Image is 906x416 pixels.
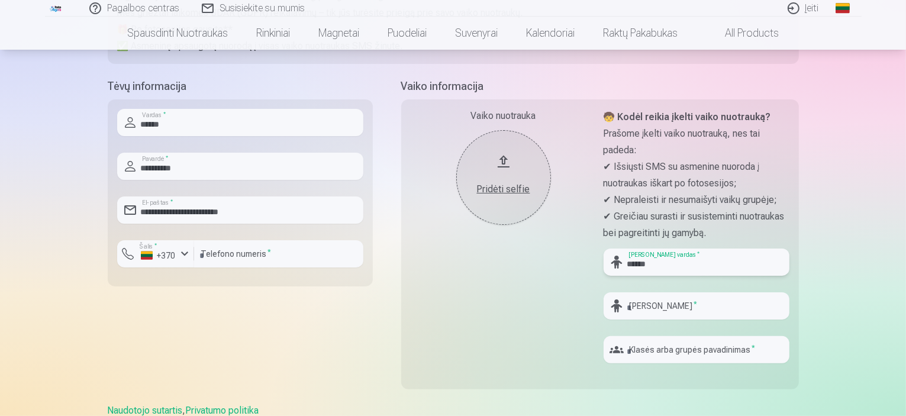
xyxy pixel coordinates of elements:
[401,78,799,95] h5: Vaiko informacija
[108,405,183,416] a: Naudotojo sutartis
[441,17,512,50] a: Suvenyrai
[468,182,539,196] div: Pridėti selfie
[692,17,793,50] a: All products
[604,125,789,159] p: Prašome įkelti vaiko nuotrauką, nes tai padeda:
[589,17,692,50] a: Raktų pakabukas
[604,111,771,122] strong: 🧒 Kodėl reikia įkelti vaiko nuotrauką?
[304,17,373,50] a: Magnetai
[113,17,242,50] a: Spausdinti nuotraukas
[117,240,194,267] button: Šalis*+370
[186,405,259,416] a: Privatumo politika
[50,5,63,12] img: /fa2
[373,17,441,50] a: Puodeliai
[242,17,304,50] a: Rinkiniai
[141,250,176,262] div: +370
[108,78,373,95] h5: Tėvų informacija
[512,17,589,50] a: Kalendoriai
[136,242,160,251] label: Šalis
[411,109,597,123] div: Vaiko nuotrauka
[456,130,551,225] button: Pridėti selfie
[604,159,789,192] p: ✔ Išsiųsti SMS su asmenine nuoroda į nuotraukas iškart po fotosesijos;
[604,192,789,208] p: ✔ Nepraleisti ir nesumaišyti vaikų grupėje;
[604,208,789,241] p: ✔ Greičiau surasti ir susisteminti nuotraukas bei pagreitinti jų gamybą.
